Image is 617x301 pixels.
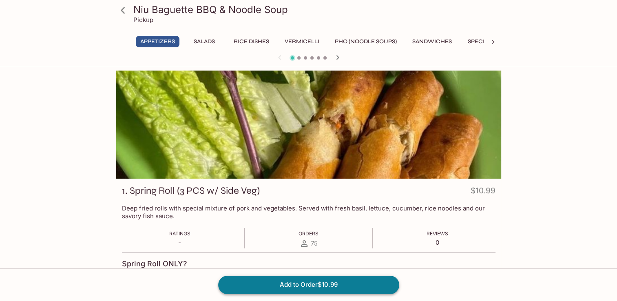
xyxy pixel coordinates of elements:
div: 1. Spring Roll (3 PCS w/ Side Veg) [116,71,501,179]
span: Ratings [169,230,190,237]
button: Salads [186,36,223,47]
p: Pickup [133,16,153,24]
button: Vermicelli [280,36,324,47]
p: - [169,239,190,246]
h4: Spring Roll ONLY? [122,259,187,268]
h3: Niu Baguette BBQ & Noodle Soup [133,3,498,16]
button: Add to Order$10.99 [218,276,399,294]
button: Specials [463,36,500,47]
button: Rice Dishes [229,36,274,47]
span: Reviews [427,230,448,237]
h3: 1. Spring Roll (3 PCS w/ Side Veg) [122,184,260,197]
button: Pho (Noodle Soups) [330,36,401,47]
span: Orders [299,230,318,237]
p: 0 [427,239,448,246]
span: 75 [311,239,318,247]
button: Sandwiches [408,36,456,47]
p: Deep fried rolls with special mixture of pork and vegetables. Served with fresh basil, lettuce, c... [122,204,495,220]
button: Appetizers [136,36,179,47]
h4: $10.99 [471,184,495,200]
